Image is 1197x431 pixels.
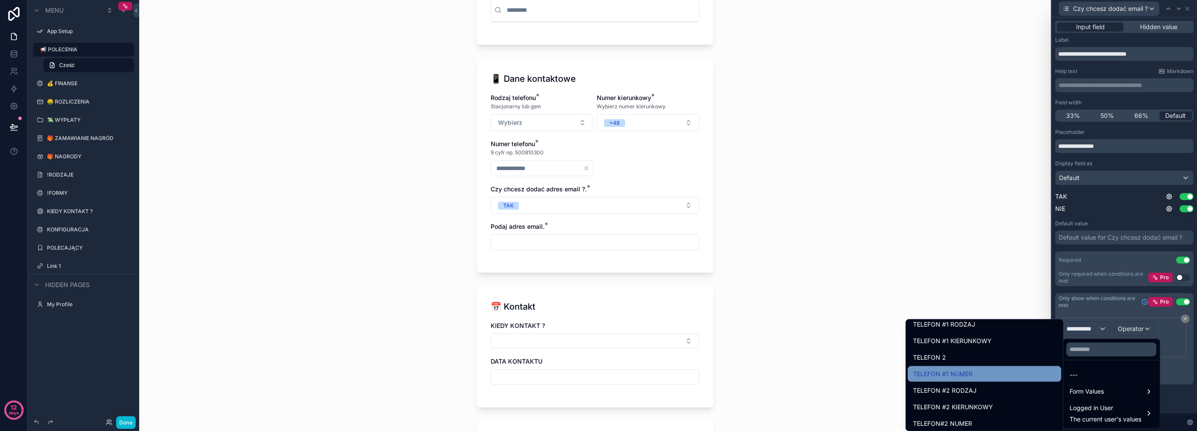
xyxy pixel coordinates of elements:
span: TELEFON #2 KIERUNKOWY [913,402,993,412]
span: 9 cyfr np. 500810300 [491,149,544,156]
span: Form Values [1070,386,1104,397]
button: Select Button [491,114,593,131]
div: TAK [503,202,514,210]
span: Wybierz numer kierunkowy. [597,103,666,110]
label: !RODZAJE [47,171,132,178]
span: Hidden pages [45,281,90,289]
span: TELEFON 2 [913,352,946,363]
label: 🎁 NAGRODY [47,153,132,160]
span: --- [1070,370,1077,380]
span: Podaj adres email. [491,223,545,230]
span: Menu [45,6,64,15]
span: Czy chcesz dodać adres email ?. [491,185,587,193]
span: TELEFON #1 RODZAJ [913,319,975,330]
label: !FORMY [47,190,132,197]
h1: 📅 Kontakt [491,301,535,313]
label: My Profile [47,301,132,308]
span: KIEDY KONTAKT ? [491,322,545,329]
button: Select Button [597,114,699,131]
h1: 📱 Dane kontaktowe [491,73,576,85]
label: 📢 POLECENIA [40,46,129,53]
button: Select Button [491,334,699,348]
span: The current user's values [1070,415,1141,424]
span: Cześć [59,62,75,69]
label: 💰 FINANSE [47,80,132,87]
span: Numer kierunkowy [597,94,651,101]
span: Logged in User [1070,403,1141,413]
a: Cześć [43,58,134,72]
span: Stacjonarny lub gsm [491,103,541,110]
p: 12 [10,403,17,412]
span: TELEFON#2 NUMER [913,418,972,429]
label: POLECAJĄCY [47,244,132,251]
label: KIEDY KONTAKT ? [47,208,132,215]
span: Numer telefonu [491,140,535,147]
span: TELEFON #1 KIERUNKOWY [913,336,992,346]
label: 💸 WYPŁATY [47,117,132,124]
label: KONFIGURACJA [47,226,132,233]
span: Wybierz [498,118,522,127]
div: +48 [609,119,620,127]
span: DATA KONTAKTU [491,357,542,365]
span: TELEFON #1 NUMER [913,369,973,379]
label: 🤑 ROZLICZENIA [47,98,132,105]
p: days [9,407,19,419]
button: Select Button [491,197,699,214]
label: 🎁 ZAMAWIANIE NAGRÓD [47,135,132,142]
span: Rodzaj telefonu [491,94,536,101]
span: TELEFON #2 RODZAJ [913,385,976,396]
label: App Setup [47,28,132,35]
button: Done [116,416,136,429]
label: Link 1 [47,263,132,270]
